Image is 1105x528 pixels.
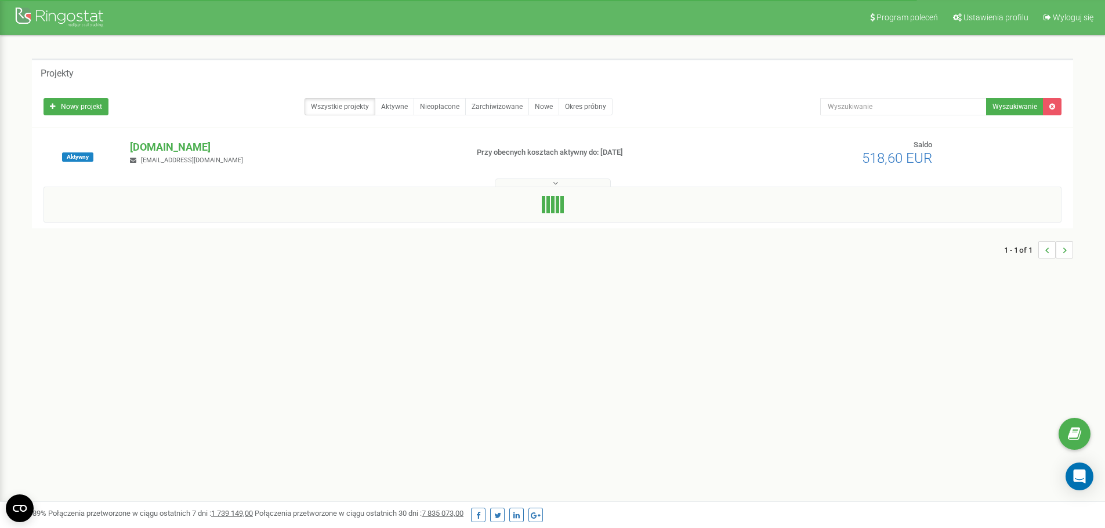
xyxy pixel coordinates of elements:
[6,494,34,522] button: Open CMP widget
[820,98,987,115] input: Wyszukiwanie
[986,98,1044,115] button: Wyszukiwanie
[211,509,253,518] u: 1 739 149,00
[1004,241,1038,258] span: 1 - 1 of 1
[48,509,253,518] span: Połączenia przetworzone w ciągu ostatnich 7 dni :
[528,98,559,115] a: Nowe
[422,509,463,518] u: 7 835 073,00
[559,98,613,115] a: Okres próbny
[414,98,466,115] a: Nieopłacone
[465,98,529,115] a: Zarchiwizowane
[914,140,932,149] span: Saldo
[1053,13,1093,22] span: Wyloguj się
[255,509,463,518] span: Połączenia przetworzone w ciągu ostatnich 30 dni :
[1004,230,1073,270] nav: ...
[62,152,93,162] span: Aktywny
[305,98,375,115] a: Wszystkie projekty
[41,68,74,79] h5: Projekty
[375,98,414,115] a: Aktywne
[862,150,932,166] span: 518,60 EUR
[130,140,458,155] p: [DOMAIN_NAME]
[1066,463,1093,490] div: Open Intercom Messenger
[963,13,1028,22] span: Ustawienia profilu
[44,98,108,115] a: Nowy projekt
[477,147,718,158] p: Przy obecnych kosztach aktywny do: [DATE]
[141,156,243,164] span: [EMAIL_ADDRESS][DOMAIN_NAME]
[876,13,938,22] span: Program poleceń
